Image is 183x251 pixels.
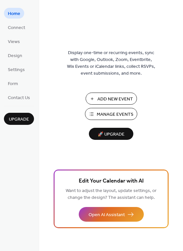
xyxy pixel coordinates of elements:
[93,130,129,139] span: 🚀 Upgrade
[4,22,29,33] a: Connect
[4,8,24,19] a: Home
[4,113,34,125] button: Upgrade
[4,78,22,89] a: Form
[97,96,133,103] span: Add New Event
[8,95,30,101] span: Contact Us
[8,24,25,31] span: Connect
[89,212,125,218] span: Open AI Assistant
[66,186,157,202] span: Want to adjust the layout, update settings, or change the design? The assistant can help.
[8,52,22,59] span: Design
[97,111,133,118] span: Manage Events
[8,38,20,45] span: Views
[8,81,18,87] span: Form
[9,116,29,123] span: Upgrade
[79,207,144,222] button: Open AI Assistant
[4,92,34,103] a: Contact Us
[79,177,144,186] span: Edit Your Calendar with AI
[8,10,20,17] span: Home
[89,128,133,140] button: 🚀 Upgrade
[8,66,25,73] span: Settings
[85,108,137,120] button: Manage Events
[4,50,26,61] a: Design
[67,50,155,77] span: Display one-time or recurring events, sync with Google, Outlook, Zoom, Eventbrite, Wix Events or ...
[4,64,29,75] a: Settings
[4,36,24,47] a: Views
[86,93,137,105] button: Add New Event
